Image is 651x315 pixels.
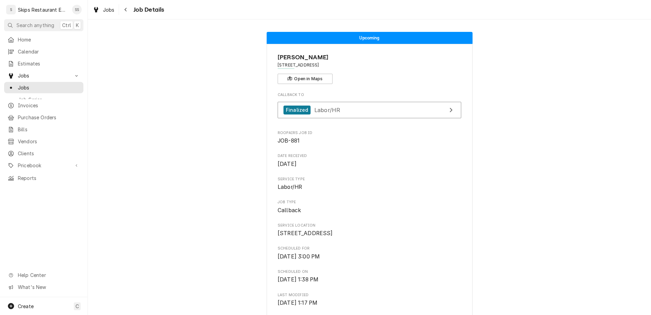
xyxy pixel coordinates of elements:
[278,246,461,251] span: Scheduled For
[278,199,461,214] div: Job Type
[4,34,83,45] a: Home
[18,283,79,291] span: What's New
[18,162,70,169] span: Pricebook
[278,160,461,168] span: Date Received
[359,36,379,40] span: Upcoming
[278,130,461,136] span: Roopairs Job ID
[72,5,82,14] div: SS
[278,253,320,260] span: [DATE] 3:00 PM
[314,106,340,113] span: Labor/HR
[4,82,83,93] a: Jobs
[72,5,82,14] div: Shan Skipper's Avatar
[278,62,461,68] span: Address
[18,48,80,55] span: Calendar
[278,153,461,159] span: Date Received
[4,281,83,293] a: Go to What's New
[4,19,83,31] button: Search anythingCtrlK
[278,137,461,145] span: Roopairs Job ID
[90,4,117,15] a: Jobs
[4,46,83,57] a: Calendar
[278,223,461,238] div: Service Location
[278,74,333,84] button: Open in Maps
[278,292,461,307] div: Last Modified
[4,124,83,135] a: Bills
[18,96,80,103] span: Job Series
[62,22,71,29] span: Ctrl
[18,150,80,157] span: Clients
[18,6,68,13] div: Skips Restaurant Equipment
[278,269,461,284] div: Scheduled On
[4,94,83,105] a: Job Series
[4,172,83,184] a: Reports
[278,199,461,205] span: Job Type
[278,246,461,261] div: Scheduled For
[18,60,80,67] span: Estimates
[18,271,79,279] span: Help Center
[278,206,461,215] span: Job Type
[278,300,317,306] span: [DATE] 1:17 PM
[4,58,83,69] a: Estimates
[18,138,80,145] span: Vendors
[131,5,164,14] span: Job Details
[278,292,461,298] span: Last Modified
[4,148,83,159] a: Clients
[278,299,461,307] span: Last Modified
[6,5,16,14] div: S
[4,100,83,111] a: Invoices
[18,72,70,79] span: Jobs
[283,106,311,115] div: Finalized
[278,53,461,84] div: Client Information
[278,183,461,191] span: Service Type
[4,112,83,123] a: Purchase Orders
[4,160,83,171] a: Go to Pricebook
[18,126,80,133] span: Bills
[278,53,461,62] span: Name
[18,114,80,121] span: Purchase Orders
[278,102,461,119] a: View Job
[278,229,461,238] span: Service Location
[278,92,461,122] div: Callback To
[16,22,54,29] span: Search anything
[18,36,80,43] span: Home
[4,136,83,147] a: Vendors
[278,161,297,167] span: [DATE]
[278,137,300,144] span: JOB-881
[278,184,302,190] span: Labor/HR
[278,177,461,182] span: Service Type
[278,269,461,275] span: Scheduled On
[4,70,83,81] a: Go to Jobs
[278,276,461,284] span: Scheduled On
[278,253,461,261] span: Scheduled For
[278,207,301,214] span: Callback
[278,177,461,191] div: Service Type
[18,174,80,182] span: Reports
[278,276,318,283] span: [DATE] 1:38 PM
[18,84,80,91] span: Jobs
[4,269,83,281] a: Go to Help Center
[103,6,115,13] span: Jobs
[278,223,461,228] span: Service Location
[18,303,34,309] span: Create
[75,303,79,310] span: C
[278,230,333,237] span: [STREET_ADDRESS]
[278,92,461,98] span: Callback To
[76,22,79,29] span: K
[278,153,461,168] div: Date Received
[18,102,80,109] span: Invoices
[278,130,461,145] div: Roopairs Job ID
[120,4,131,15] button: Navigate back
[267,32,473,44] div: Status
